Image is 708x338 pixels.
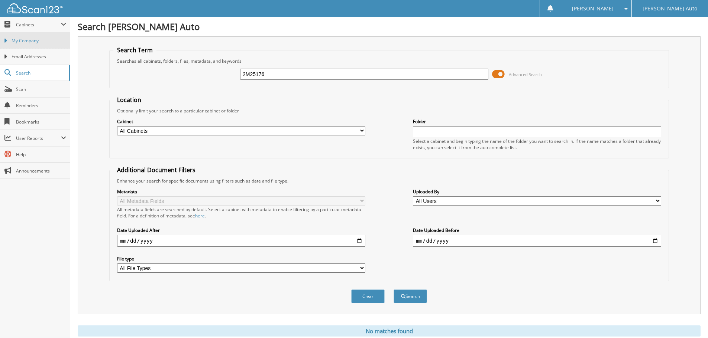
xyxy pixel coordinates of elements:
label: Folder [413,118,661,125]
span: Reminders [16,102,66,109]
span: Search [16,70,65,76]
div: Enhance your search for specific documents using filters such as date and file type. [113,178,665,184]
span: Announcements [16,168,66,174]
input: start [117,235,365,247]
label: Date Uploaded Before [413,227,661,233]
label: Uploaded By [413,188,661,195]
span: My Company [12,37,66,44]
span: Scan [16,86,66,92]
span: Cabinets [16,22,61,28]
legend: Location [113,96,145,104]
span: Bookmarks [16,119,66,125]
span: Help [16,151,66,158]
div: Select a cabinet and begin typing the name of the folder you want to search in. If the name match... [413,138,661,151]
legend: Search Term [113,46,156,54]
div: Searches all cabinets, folders, files, metadata, and keywords [113,58,665,64]
button: Clear [351,289,385,303]
iframe: Chat Widget [671,302,708,338]
h1: Search [PERSON_NAME] Auto [78,20,701,33]
input: end [413,235,661,247]
button: Search [394,289,427,303]
label: Date Uploaded After [117,227,365,233]
legend: Additional Document Filters [113,166,199,174]
label: File type [117,256,365,262]
div: No matches found [78,325,701,337]
span: User Reports [16,135,61,141]
span: Advanced Search [509,72,542,77]
label: Metadata [117,188,365,195]
div: All metadata fields are searched by default. Select a cabinet with metadata to enable filtering b... [117,206,365,219]
div: Optionally limit your search to a particular cabinet or folder [113,108,665,114]
img: scan123-logo-white.svg [7,3,63,13]
span: [PERSON_NAME] Auto [643,6,697,11]
label: Cabinet [117,118,365,125]
a: here [195,213,205,219]
span: Email Addresses [12,53,66,60]
span: [PERSON_NAME] [572,6,614,11]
